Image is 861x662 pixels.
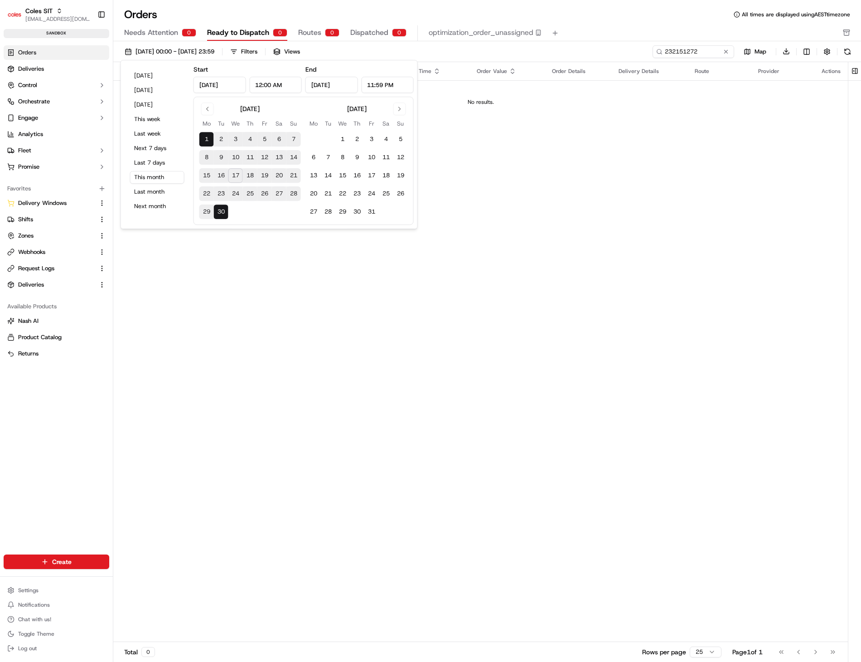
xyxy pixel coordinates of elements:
button: 6 [306,150,321,165]
span: Returns [18,350,39,358]
button: Log out [4,642,109,655]
button: 26 [393,186,408,201]
p: Rows per page [642,647,686,657]
div: [DATE] [240,104,260,113]
th: Friday [364,119,379,128]
button: Settings [4,584,109,597]
span: Fleet [18,146,31,155]
span: Needs Attention [124,27,178,38]
button: 13 [306,168,321,183]
button: 15 [199,168,214,183]
button: Notifications [4,599,109,611]
button: 18 [379,168,393,183]
div: 📗 [9,132,16,140]
button: 15 [335,168,350,183]
button: Coles SIT [25,6,53,15]
span: Promise [18,163,39,171]
button: 8 [335,150,350,165]
button: Refresh [841,45,854,58]
div: Dropoff Time [398,68,463,75]
span: Views [284,48,300,56]
th: Sunday [393,119,408,128]
th: Tuesday [214,119,228,128]
button: 9 [214,150,228,165]
a: Request Logs [7,264,95,273]
span: Pylon [90,154,110,161]
div: Start new chat [31,87,149,96]
button: 13 [272,150,286,165]
span: Create [52,557,72,566]
a: Nash AI [7,317,106,325]
button: 20 [306,186,321,201]
span: Nash AI [18,317,39,325]
span: Delivery Windows [18,199,67,207]
button: [DATE] [130,84,184,97]
th: Wednesday [335,119,350,128]
input: Time [361,77,414,93]
a: Analytics [4,127,109,141]
div: Page 1 of 1 [732,647,763,657]
button: 9 [350,150,364,165]
img: Coles SIT [7,7,22,22]
span: [DATE] 00:00 - [DATE] 23:59 [135,48,214,56]
div: 0 [392,29,406,37]
span: [EMAIL_ADDRESS][DOMAIN_NAME] [25,15,90,23]
span: All times are displayed using AEST timezone [742,11,850,18]
button: Webhooks [4,245,109,259]
button: 21 [321,186,335,201]
button: Chat with us! [4,613,109,626]
button: 10 [364,150,379,165]
button: 17 [228,168,243,183]
div: Available Products [4,299,109,314]
div: Total [124,647,155,657]
button: 29 [335,204,350,219]
button: 12 [257,150,272,165]
button: 2 [214,132,228,146]
button: 22 [335,186,350,201]
button: 20 [272,168,286,183]
button: Product Catalog [4,330,109,345]
button: 18 [243,168,257,183]
button: Go to previous month [201,102,214,115]
button: [DATE] [130,69,184,82]
button: Map [738,46,772,57]
button: 28 [286,186,301,201]
div: Favorites [4,181,109,196]
button: 4 [243,132,257,146]
div: Order Details [552,68,604,75]
div: 0 [141,647,155,657]
button: 3 [364,132,379,146]
img: Nash [9,9,27,27]
button: 10 [228,150,243,165]
span: Deliveries [18,281,44,289]
button: 25 [243,186,257,201]
button: Fleet [4,143,109,158]
button: Next 7 days [130,142,184,155]
button: 25 [379,186,393,201]
input: Date [305,77,358,93]
th: Sunday [286,119,301,128]
button: Start new chat [154,89,165,100]
span: Product Catalog [18,333,62,341]
th: Thursday [350,119,364,128]
button: Next month [130,200,184,213]
a: Product Catalog [7,333,106,341]
span: Routes [298,27,321,38]
button: 30 [214,204,228,219]
span: Knowledge Base [18,131,69,141]
div: 💻 [77,132,84,140]
button: 29 [199,204,214,219]
label: Start [193,65,208,73]
div: Order Value [477,68,537,75]
a: Deliveries [4,62,109,76]
span: optimization_order_unassigned [429,27,533,38]
th: Wednesday [228,119,243,128]
span: Chat with us! [18,616,51,623]
th: Tuesday [321,119,335,128]
div: Provider [758,68,807,75]
button: Last week [130,127,184,140]
span: Analytics [18,130,43,138]
button: 4 [379,132,393,146]
span: Settings [18,587,39,594]
div: Route [695,68,744,75]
